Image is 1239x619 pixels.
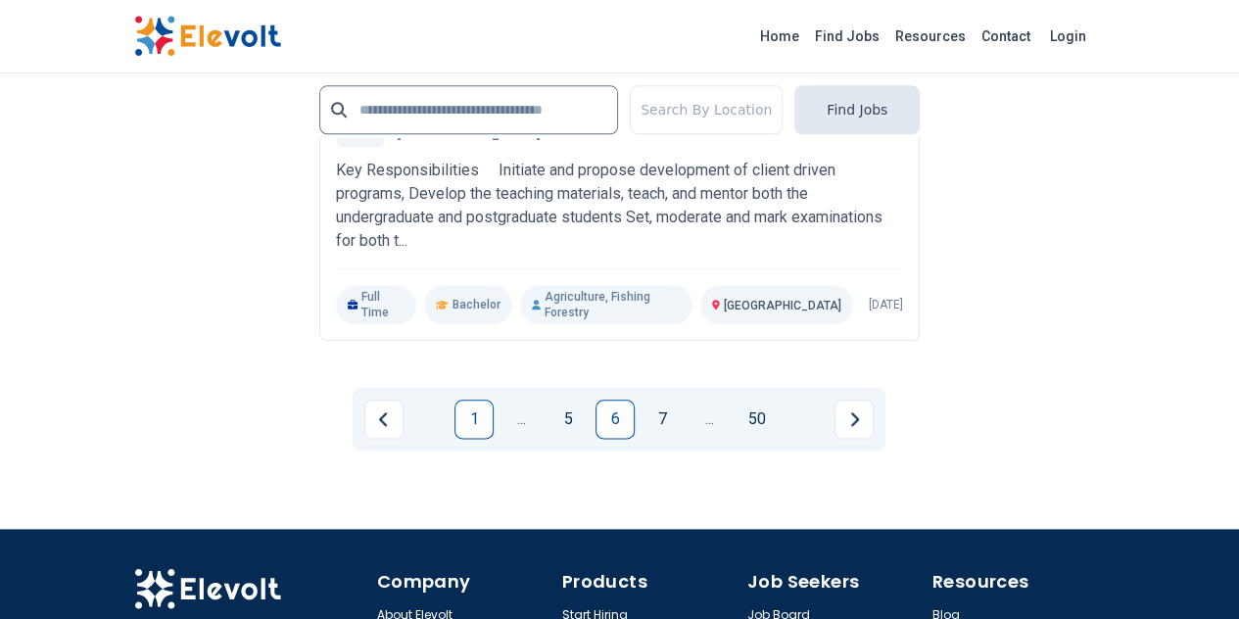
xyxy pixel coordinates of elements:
a: Page 7 [643,400,682,439]
a: Page 5 [548,400,588,439]
a: Resources [887,21,974,52]
iframe: Advertisement [134,2,335,404]
a: Page 50 [737,400,776,439]
h4: Company [377,568,550,595]
a: Kabarak UniversitySenior Lecturer, Agricultural Education And Extension[GEOGRAPHIC_DATA]Key Respo... [336,98,903,324]
h4: Products [562,568,736,595]
h4: Job Seekers [747,568,921,595]
a: Jump backward [501,400,541,439]
a: Previous page [364,400,404,439]
button: Find Jobs [794,85,920,134]
a: Home [752,21,807,52]
p: Full Time [336,285,416,324]
img: Elevolt [134,568,281,609]
a: Contact [974,21,1038,52]
img: Elevolt [134,16,281,57]
p: Key Responsibilities Initiate and propose development of client driven programs, Develop the teac... [336,159,903,253]
a: Jump forward [690,400,729,439]
a: Next page [834,400,874,439]
span: Bachelor [453,297,500,312]
p: Agriculture, Fishing Forestry [520,285,692,324]
p: [DATE] [869,297,903,312]
ul: Pagination [364,400,874,439]
h4: Resources [932,568,1106,595]
span: [GEOGRAPHIC_DATA] [724,299,841,312]
iframe: Chat Widget [1141,525,1239,619]
a: Page 6 is your current page [596,400,635,439]
a: Find Jobs [807,21,887,52]
a: Login [1038,17,1098,56]
a: Page 1 [454,400,494,439]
